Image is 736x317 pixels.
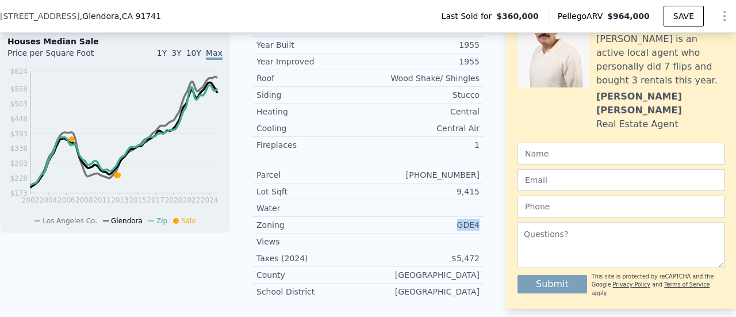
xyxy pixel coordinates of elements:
tspan: 2022 [183,196,201,204]
input: Phone [517,196,724,217]
div: Zoning [256,219,368,231]
div: Water [256,203,368,214]
tspan: 2006 [57,196,75,204]
div: 1955 [368,39,480,51]
span: 1Y [157,48,167,58]
div: This site is protected by reCAPTCHA and the Google and apply. [592,273,724,297]
div: Year Built [256,39,368,51]
input: Email [517,169,724,191]
tspan: 2024 [201,196,218,204]
div: Houses Median Sale [7,36,223,47]
button: SAVE [664,6,704,26]
div: Price per Square Foot [7,47,115,66]
div: Fireplaces [256,139,368,151]
span: Max [206,48,223,60]
tspan: 2017 [147,196,165,204]
div: County [256,269,368,281]
span: $964,000 [607,12,650,21]
div: Central [368,106,480,117]
tspan: 2002 [22,196,40,204]
div: Parcel [256,169,368,181]
span: 3Y [171,48,181,58]
a: Terms of Service [664,281,710,288]
span: Pellego ARV [558,10,608,22]
div: Central Air [368,123,480,134]
div: Taxes (2024) [256,253,368,264]
tspan: $558 [10,85,28,93]
div: 9,415 [368,186,480,197]
tspan: $393 [10,130,28,138]
span: Last Sold for [442,10,497,22]
div: [GEOGRAPHIC_DATA] [368,269,480,281]
tspan: 2008 [75,196,93,204]
div: Roof [256,72,368,84]
tspan: $173 [10,189,28,197]
div: [GEOGRAPHIC_DATA] [368,286,480,297]
div: Siding [256,89,368,101]
div: $5,472 [368,253,480,264]
tspan: $448 [10,115,28,123]
div: Cooling [256,123,368,134]
span: , Glendora [80,10,161,22]
div: GDE4 [368,219,480,231]
span: $360,000 [496,10,539,22]
div: Heating [256,106,368,117]
tspan: 2013 [111,196,129,204]
span: 10Y [186,48,201,58]
tspan: 2015 [129,196,147,204]
div: Wood Shake/ Shingles [368,72,480,84]
span: Glendora [111,217,143,225]
span: Los Angeles Co. [43,217,97,225]
button: Show Options [713,5,736,28]
div: [PERSON_NAME] [PERSON_NAME] [596,90,724,117]
span: Sale [181,217,196,225]
div: Views [256,236,368,247]
div: Year Improved [256,56,368,67]
span: Zip [156,217,167,225]
div: School District [256,286,368,297]
tspan: $283 [10,159,28,167]
button: Submit [517,275,587,293]
tspan: $228 [10,174,28,182]
tspan: 2020 [165,196,183,204]
div: [PERSON_NAME] is an active local agent who personally did 7 flips and bought 3 rentals this year. [596,32,724,87]
div: Real Estate Agent [596,117,678,131]
div: Stucco [368,89,480,101]
tspan: 2011 [93,196,111,204]
input: Name [517,143,724,165]
tspan: $624 [10,67,28,75]
span: , CA 91741 [119,12,161,21]
div: 1 [368,139,480,151]
div: 1955 [368,56,480,67]
a: Privacy Policy [613,281,650,288]
tspan: $503 [10,100,28,108]
div: Lot Sqft [256,186,368,197]
div: [PHONE_NUMBER] [368,169,480,181]
tspan: $338 [10,144,28,152]
tspan: 2004 [40,196,57,204]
